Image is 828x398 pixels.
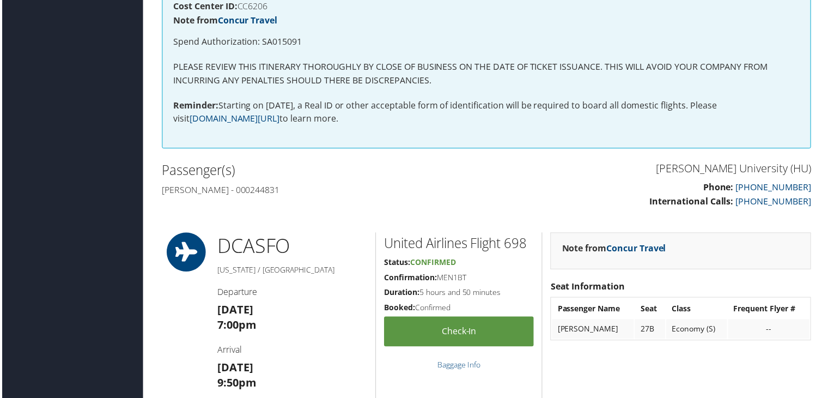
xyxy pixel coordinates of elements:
[384,288,419,299] strong: Duration:
[384,318,534,348] a: Check-in
[384,236,534,254] h2: United Airlines Flight 698
[563,244,667,256] strong: Note from
[216,304,252,319] strong: [DATE]
[636,300,667,320] th: Seat
[651,196,735,208] strong: International Calls:
[738,196,813,208] a: [PHONE_NUMBER]
[161,185,479,197] h4: [PERSON_NAME] - 000244831
[172,14,277,26] strong: Note from
[410,258,456,269] span: Confirmed
[216,346,367,358] h4: Arrival
[668,300,729,320] th: Class
[172,61,802,88] p: PLEASE REVIEW THIS ITINERARY THOROUGHLY BY CLOSE OF BUSINESS ON THE DATE OF TICKET ISSUANCE. THIS...
[216,234,367,261] h1: DCA SFO
[216,287,367,299] h4: Departure
[437,361,481,372] a: Baggage Info
[217,14,277,26] a: Concur Travel
[216,377,255,392] strong: 9:50pm
[553,321,635,341] td: [PERSON_NAME]
[668,321,729,341] td: Economy (S)
[738,182,813,194] a: [PHONE_NUMBER]
[735,326,806,336] div: --
[172,2,802,10] h4: CC6206
[188,113,279,125] a: [DOMAIN_NAME][URL]
[384,288,534,299] h5: 5 hours and 50 minutes
[553,300,635,320] th: Passenger Name
[172,99,802,127] p: Starting on [DATE], a Real ID or other acceptable form of identification will be required to boar...
[495,162,813,177] h3: [PERSON_NAME] University (HU)
[384,258,410,269] strong: Status:
[216,362,252,377] strong: [DATE]
[730,300,812,320] th: Frequent Flyer #
[384,304,534,315] h5: Confirmed
[384,274,437,284] strong: Confirmation:
[705,182,735,194] strong: Phone:
[384,274,534,285] h5: MEN1BT
[172,100,217,112] strong: Reminder:
[384,304,415,314] strong: Booked:
[607,244,667,256] a: Concur Travel
[216,319,255,334] strong: 7:00pm
[216,266,367,277] h5: [US_STATE] / [GEOGRAPHIC_DATA]
[636,321,667,341] td: 27B
[551,282,626,294] strong: Seat Information
[172,35,802,50] p: Spend Authorization: SA015091
[161,162,479,180] h2: Passenger(s)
